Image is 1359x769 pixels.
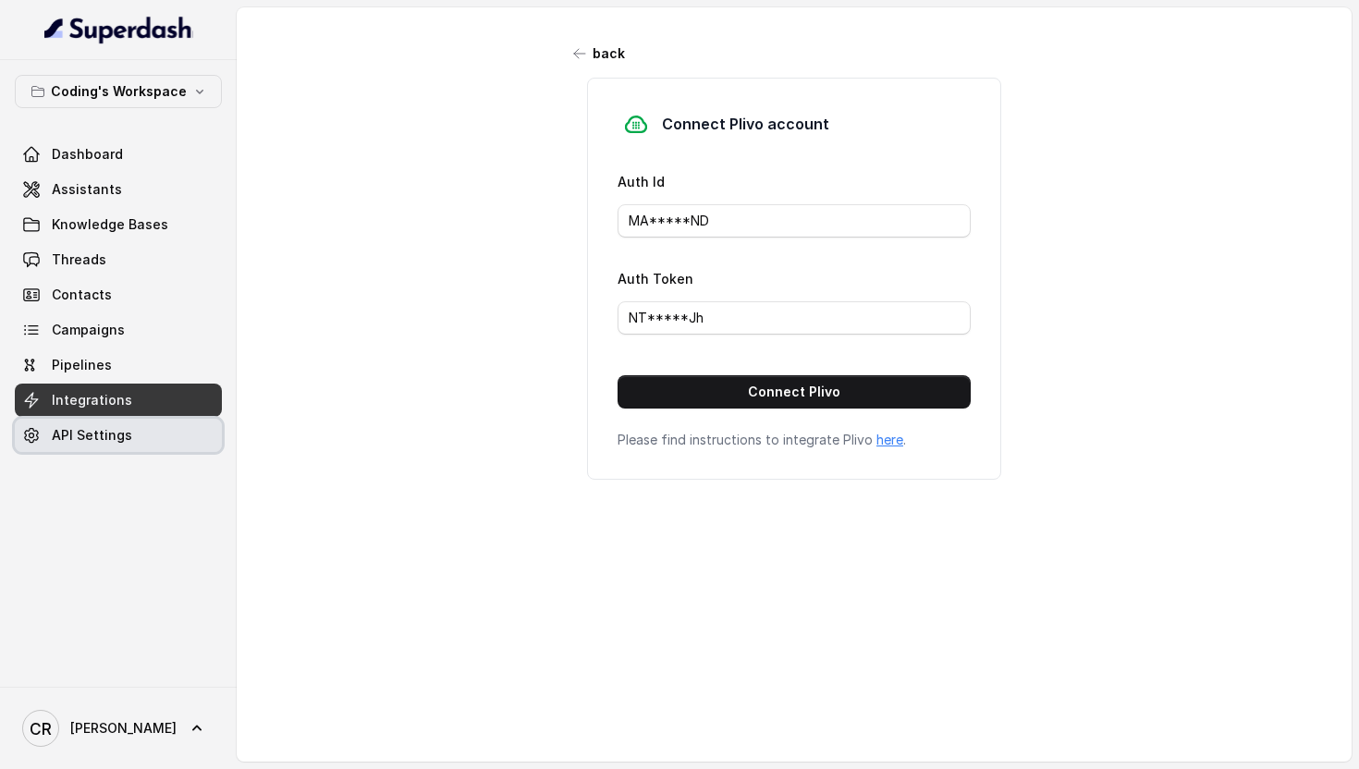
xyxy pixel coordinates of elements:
a: API Settings [15,419,222,452]
a: Contacts [15,278,222,311]
span: [PERSON_NAME] [70,719,177,738]
span: Campaigns [52,321,125,339]
button: Coding's Workspace [15,75,222,108]
a: [PERSON_NAME] [15,702,222,754]
a: Dashboard [15,138,222,171]
a: here [876,432,903,447]
a: Integrations [15,384,222,417]
span: Threads [52,250,106,269]
h3: Connect Plivo account [662,113,829,135]
a: Threads [15,243,222,276]
a: Pipelines [15,348,222,382]
span: Dashboard [52,145,123,164]
p: Please find instructions to integrate Plivo . [618,431,971,449]
a: Campaigns [15,313,222,347]
span: API Settings [52,426,132,445]
span: Integrations [52,391,132,409]
span: Pipelines [52,356,112,374]
p: Coding's Workspace [51,80,187,103]
button: Connect Plivo [618,375,971,409]
span: Assistants [52,180,122,199]
label: Auth Id [618,174,665,189]
a: Knowledge Bases [15,208,222,241]
label: Auth Token [618,271,693,287]
span: Knowledge Bases [52,215,168,234]
a: Assistants [15,173,222,206]
img: plivo.d3d850b57a745af99832d897a96997ac.svg [618,108,655,140]
text: CR [30,719,52,738]
button: back [563,37,636,70]
span: Contacts [52,286,112,304]
img: light.svg [44,15,193,44]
